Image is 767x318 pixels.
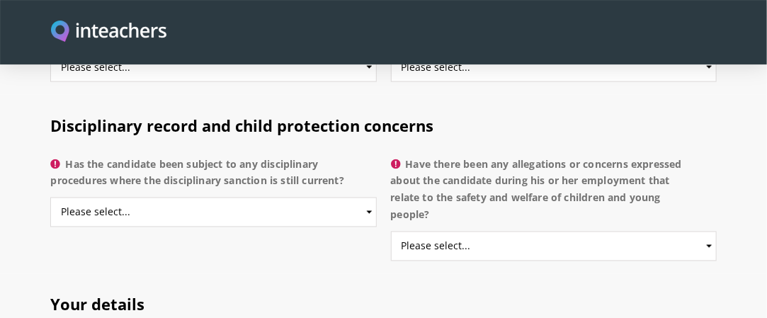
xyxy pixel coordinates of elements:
[391,156,717,232] label: Have there been any allegations or concerns expressed about the candidate during his or her emplo...
[50,294,144,315] span: Your details
[50,115,433,136] span: Disciplinary record and child protection concerns
[51,21,166,44] a: Visit this site's homepage
[51,21,166,44] img: Inteachers
[50,156,376,198] label: Has the candidate been subject to any disciplinary procedures where the disciplinary sanction is ...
